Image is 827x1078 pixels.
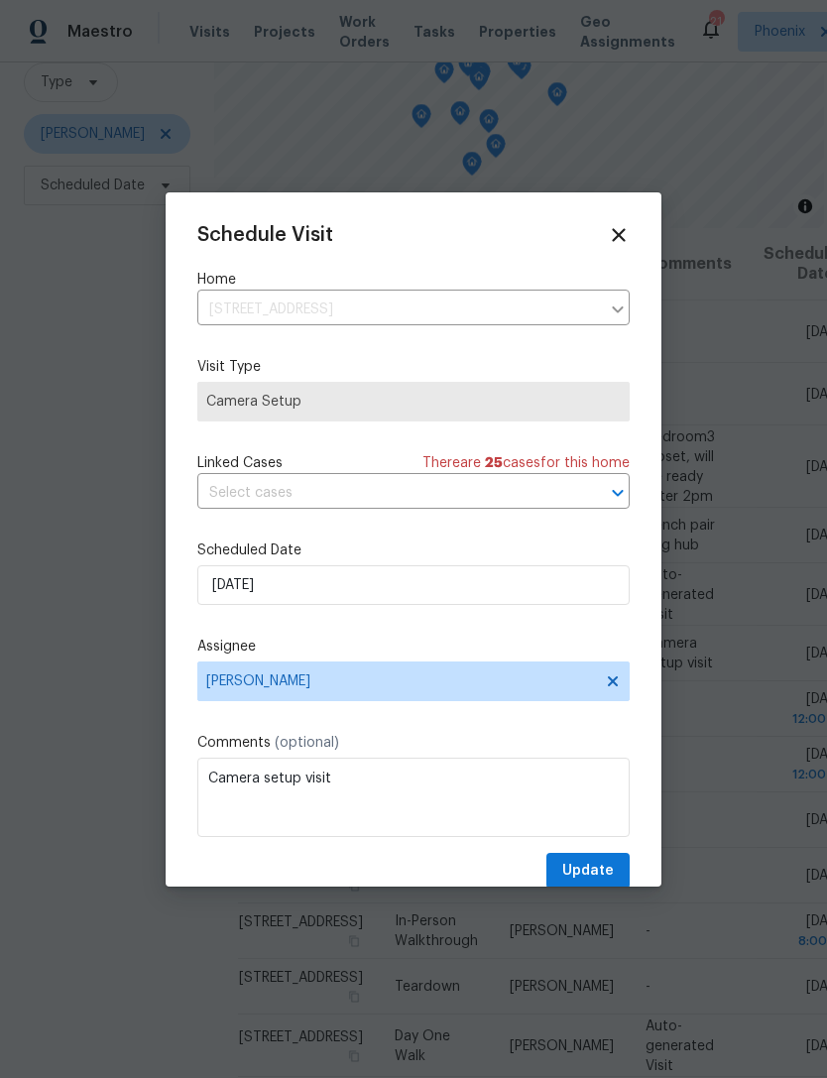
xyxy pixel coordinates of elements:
[608,224,630,246] span: Close
[275,736,339,750] span: (optional)
[197,225,333,245] span: Schedule Visit
[562,859,614,884] span: Update
[485,456,503,470] span: 25
[197,357,630,377] label: Visit Type
[197,295,600,325] input: Enter in an address
[197,733,630,753] label: Comments
[197,758,630,837] textarea: Camera setup visit
[197,540,630,560] label: Scheduled Date
[197,270,630,290] label: Home
[197,478,574,509] input: Select cases
[546,853,630,890] button: Update
[197,637,630,657] label: Assignee
[206,673,595,689] span: [PERSON_NAME]
[604,479,632,507] button: Open
[422,453,630,473] span: There are case s for this home
[197,565,630,605] input: M/D/YYYY
[206,392,621,412] span: Camera Setup
[197,453,283,473] span: Linked Cases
